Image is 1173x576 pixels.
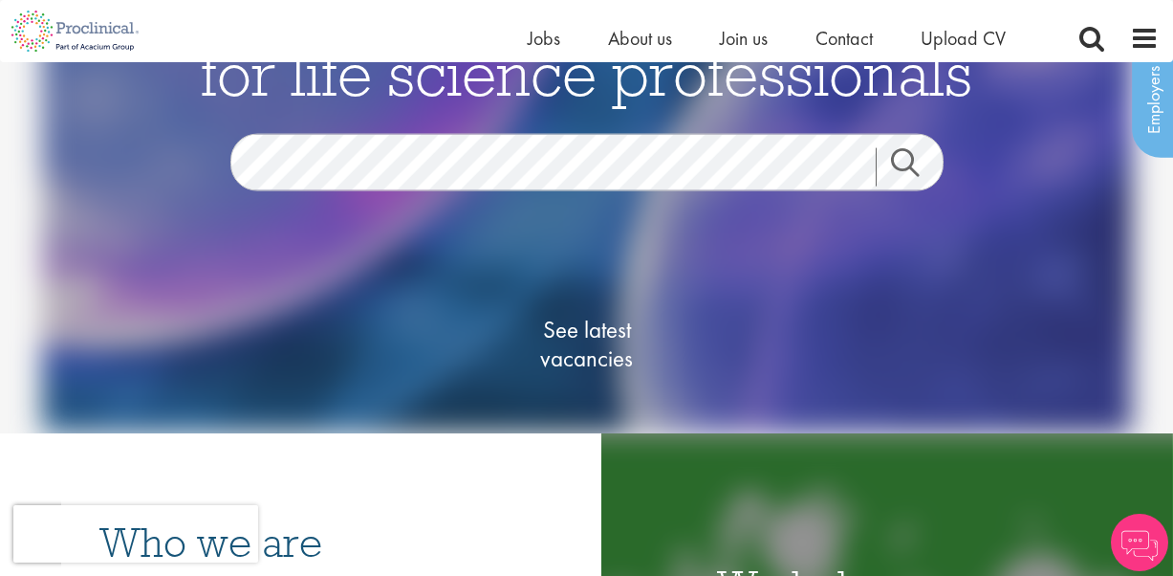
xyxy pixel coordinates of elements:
[491,239,683,450] a: See latestvacancies
[491,316,683,373] span: See latest vacancies
[528,26,560,51] a: Jobs
[13,505,258,563] iframe: reCAPTCHA
[720,26,768,51] a: Join us
[608,26,672,51] a: About us
[815,26,873,51] a: Contact
[99,521,472,564] h3: Who we are
[921,26,1006,51] a: Upload CV
[1111,514,1168,571] img: Chatbot
[876,148,958,187] a: Job search submit button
